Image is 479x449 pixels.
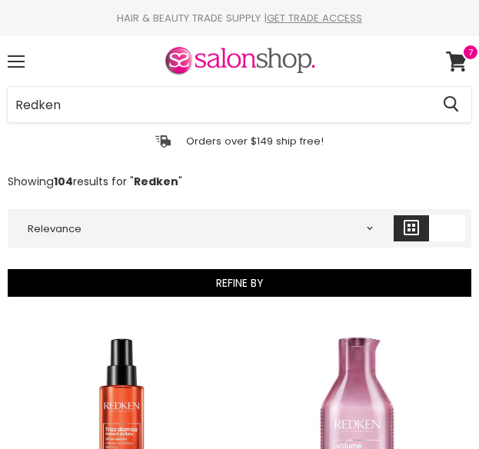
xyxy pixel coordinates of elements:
p: Showing results for " " [8,175,471,188]
iframe: Gorgias live chat messenger [410,384,464,434]
button: Refine By [8,269,471,297]
button: Search [431,87,471,122]
strong: Redken [134,174,178,189]
p: Orders over $149 ship free! [186,135,324,148]
a: GET TRADE ACCESS [267,11,362,25]
iframe: Gorgias live chat campaigns [225,222,464,380]
input: Search [8,87,431,122]
form: Product [7,86,472,123]
strong: 104 [54,174,73,189]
